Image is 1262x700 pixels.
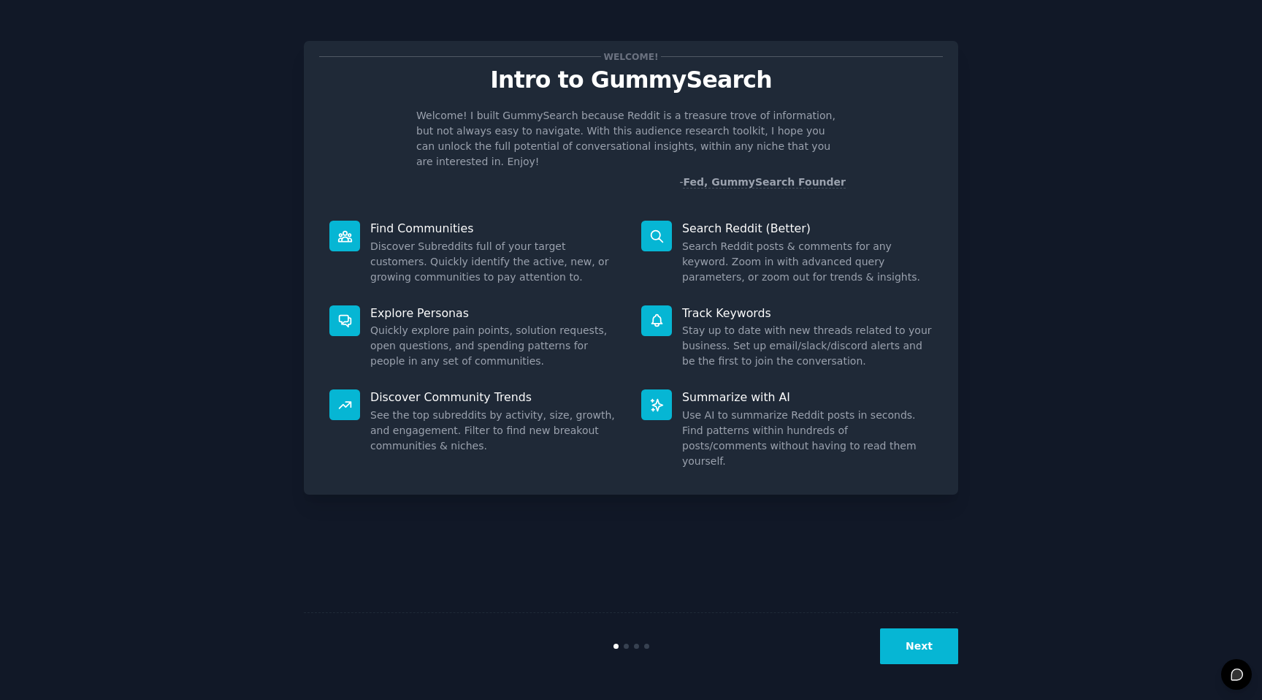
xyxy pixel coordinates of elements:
a: Fed, GummySearch Founder [683,176,846,189]
dd: Discover Subreddits full of your target customers. Quickly identify the active, new, or growing c... [370,239,621,285]
dd: Use AI to summarize Reddit posts in seconds. Find patterns within hundreds of posts/comments with... [682,408,933,469]
dd: Search Reddit posts & comments for any keyword. Zoom in with advanced query parameters, or zoom o... [682,239,933,285]
p: Explore Personas [370,305,621,321]
dd: Stay up to date with new threads related to your business. Set up email/slack/discord alerts and ... [682,323,933,369]
p: Track Keywords [682,305,933,321]
p: Search Reddit (Better) [682,221,933,236]
dd: Quickly explore pain points, solution requests, open questions, and spending patterns for people ... [370,323,621,369]
p: Welcome! I built GummySearch because Reddit is a treasure trove of information, but not always ea... [416,108,846,170]
button: Next [880,628,958,664]
p: Discover Community Trends [370,389,621,405]
span: Welcome! [601,49,661,64]
div: - [679,175,846,190]
p: Summarize with AI [682,389,933,405]
p: Find Communities [370,221,621,236]
p: Intro to GummySearch [319,67,943,93]
dd: See the top subreddits by activity, size, growth, and engagement. Filter to find new breakout com... [370,408,621,454]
